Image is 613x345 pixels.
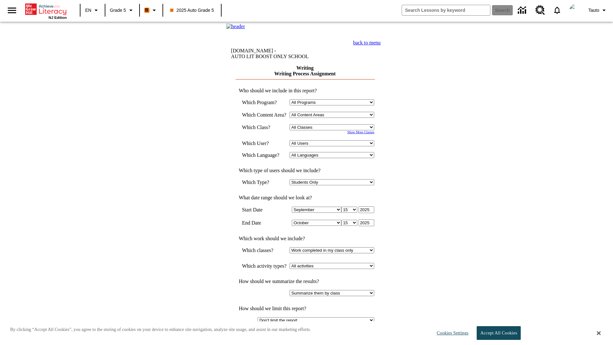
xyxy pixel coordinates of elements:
[242,219,287,226] td: End Date
[242,112,286,118] nobr: Which Content Area?
[242,247,287,253] td: Which classes?
[588,7,599,14] span: Tauto
[236,236,375,241] td: Which work should we include?
[3,1,21,20] button: Open side menu
[110,7,126,14] span: Grade 5
[242,124,287,130] td: Which Class?
[242,99,287,105] td: Which Program?
[82,4,103,16] button: Language: EN, Select a language
[231,48,324,59] td: [DOMAIN_NAME] -
[145,6,148,14] span: B
[242,206,287,213] td: Start Date
[107,4,137,16] button: Grade: Grade 5, Select a grade
[514,2,532,19] a: Data Center
[532,2,549,19] a: Resource Center, Will open in new tab
[569,4,582,17] img: avatar image
[549,2,565,19] a: Notifications
[231,54,309,59] nobr: AUTO LIT BOOST ONLY SCHOOL
[226,24,245,29] img: header
[431,326,471,340] button: Cookies Settings
[236,168,375,173] td: Which type of users should we include?
[242,140,287,146] td: Which User?
[477,326,520,340] button: Accept All Cookies
[170,7,214,14] span: 2025 Auto Grade 5
[274,65,336,76] a: Writing Writing Process Assignment
[242,263,287,269] td: Which activity types?
[242,152,287,158] td: Which Language?
[236,279,375,284] td: How should we summarize the results?
[142,4,161,16] button: Boost Class color is orange. Change class color
[402,5,490,15] input: search field
[353,40,381,45] a: back to menu
[565,2,586,19] button: Select a new avatar
[85,7,91,14] span: EN
[347,130,375,134] a: Show More Classes
[236,306,375,311] td: How should we limit this report?
[236,88,375,94] td: Who should we include in this report?
[236,195,375,201] td: What date range should we look at?
[242,179,287,185] td: Which Type?
[25,2,67,19] div: Home
[49,16,67,19] span: NJ Edition
[597,330,601,336] button: Close
[10,326,311,333] p: By clicking “Accept All Cookies”, you agree to the storing of cookies on your device to enhance s...
[586,4,610,16] button: Profile/Settings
